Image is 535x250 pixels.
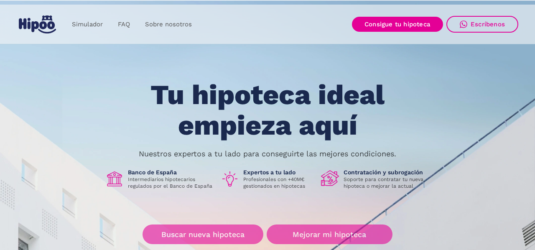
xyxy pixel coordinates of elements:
a: Mejorar mi hipoteca [267,224,392,244]
h1: Expertos a tu lado [243,168,314,176]
p: Soporte para contratar tu nueva hipoteca o mejorar la actual [344,176,430,189]
a: Simulador [64,16,110,33]
h1: Tu hipoteca ideal empieza aquí [109,80,426,140]
p: Intermediarios hipotecarios regulados por el Banco de España [128,176,214,189]
div: Escríbenos [471,20,505,28]
a: Consigue tu hipoteca [352,17,443,32]
p: Profesionales con +40M€ gestionados en hipotecas [243,176,314,189]
h1: Banco de España [128,168,214,176]
a: FAQ [110,16,138,33]
a: Buscar nueva hipoteca [143,224,263,244]
a: Sobre nosotros [138,16,199,33]
a: Escríbenos [446,16,518,33]
p: Nuestros expertos a tu lado para conseguirte las mejores condiciones. [139,151,396,157]
h1: Contratación y subrogación [344,168,430,176]
a: home [17,12,58,37]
